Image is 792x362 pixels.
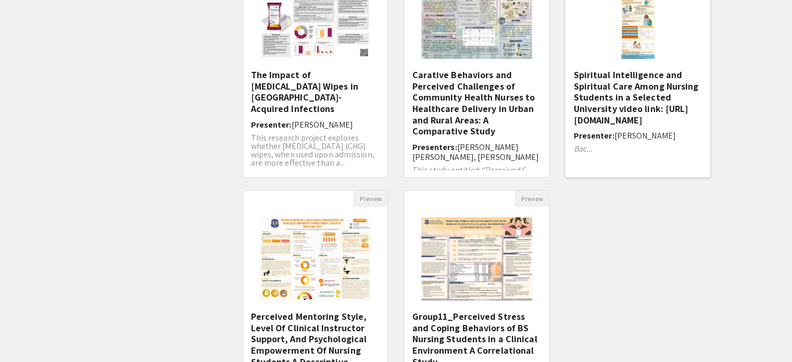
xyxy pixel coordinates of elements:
[412,69,541,137] h5: Carative Behaviors and Perceived Challenges of Community Health Nurses to Healthcare Delivery in ...
[412,166,541,174] p: This study entitled “Perceived C...
[249,207,381,311] img: <p>Perceived Mentoring Style, Level Of Clinical Instructor Support, And Psychological Empowerment...
[251,134,380,167] p: This research project explores whether [MEDICAL_DATA] (CHG) wipes, when used upon admission, are ...
[514,191,549,207] button: Preview
[573,143,593,154] em: Bac...
[614,130,675,141] span: [PERSON_NAME]
[412,142,539,163] span: [PERSON_NAME] [PERSON_NAME], [PERSON_NAME]
[353,191,387,207] button: Preview
[412,142,541,162] h6: Presenters:
[251,120,380,130] h6: Presenter:
[8,315,44,354] iframe: Chat
[292,119,353,130] span: [PERSON_NAME]
[573,69,702,126] h5: Spiritual Intelligence and Spiritual Care Among Nursing Students in a Selected University video l...
[573,131,702,141] h6: Presenter:
[411,207,543,311] img: <p>Group11_Perceived Stress and Coping Behaviors of BS Nursing Students in a Clinical Environment...
[251,69,380,114] h5: The Impact of [MEDICAL_DATA] Wipes in [GEOGRAPHIC_DATA]-Acquired Infections​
